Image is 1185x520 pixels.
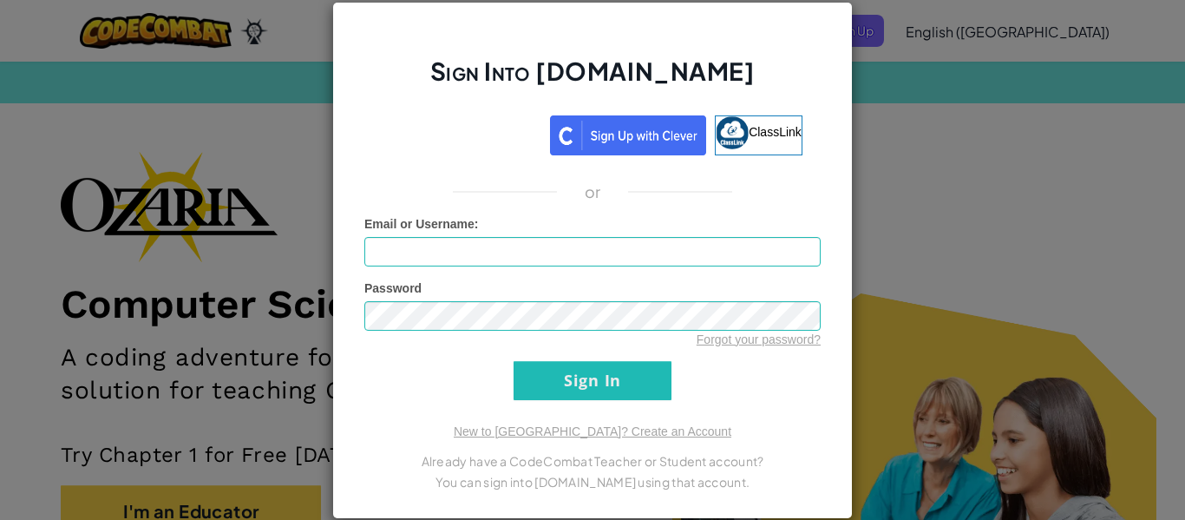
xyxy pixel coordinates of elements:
p: Already have a CodeCombat Teacher or Student account? [364,451,821,471]
iframe: Sign in with Google Button [374,114,550,152]
a: New to [GEOGRAPHIC_DATA]? Create an Account [454,425,731,438]
img: classlink-logo-small.png [716,116,749,149]
img: clever_sso_button@2x.png [550,115,706,155]
p: You can sign into [DOMAIN_NAME] using that account. [364,471,821,492]
p: or [585,181,601,202]
label: : [364,215,479,233]
a: Forgot your password? [697,332,821,346]
span: ClassLink [749,124,802,138]
h2: Sign Into [DOMAIN_NAME] [364,55,821,105]
span: Password [364,281,422,295]
span: Email or Username [364,217,475,231]
input: Sign In [514,361,671,400]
